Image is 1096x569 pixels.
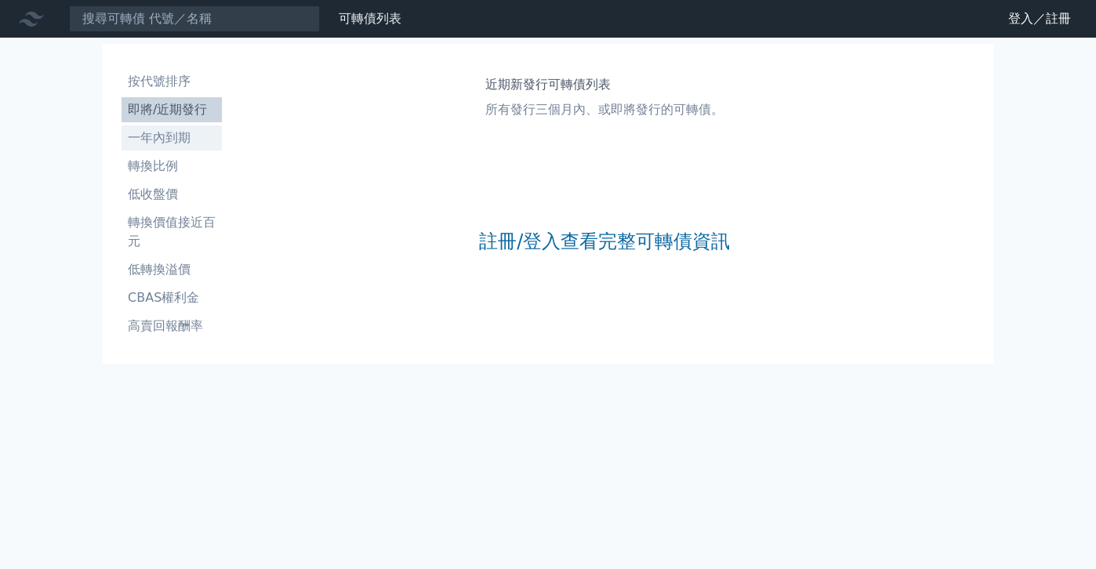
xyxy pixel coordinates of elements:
[122,69,222,94] a: 按代號排序
[122,154,222,179] a: 轉換比例
[122,317,222,335] li: 高賣回報酬率
[122,288,222,307] li: CBAS權利金
[122,97,222,122] a: 即將/近期發行
[339,11,401,26] a: 可轉債列表
[122,129,222,147] li: 一年內到期
[122,157,222,176] li: 轉換比例
[122,260,222,279] li: 低轉換溢價
[122,185,222,204] li: 低收盤價
[485,75,724,94] h1: 近期新發行可轉債列表
[122,72,222,91] li: 按代號排序
[122,285,222,310] a: CBAS權利金
[122,100,222,119] li: 即將/近期發行
[122,125,222,150] a: 一年內到期
[122,257,222,282] a: 低轉換溢價
[122,210,222,254] a: 轉換價值接近百元
[122,182,222,207] a: 低收盤價
[485,100,724,119] p: 所有發行三個月內、或即將發行的可轉債。
[996,6,1083,31] a: 登入／註冊
[479,229,730,254] a: 註冊/登入查看完整可轉債資訊
[69,5,320,32] input: 搜尋可轉債 代號／名稱
[122,213,222,251] li: 轉換價值接近百元
[122,313,222,339] a: 高賣回報酬率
